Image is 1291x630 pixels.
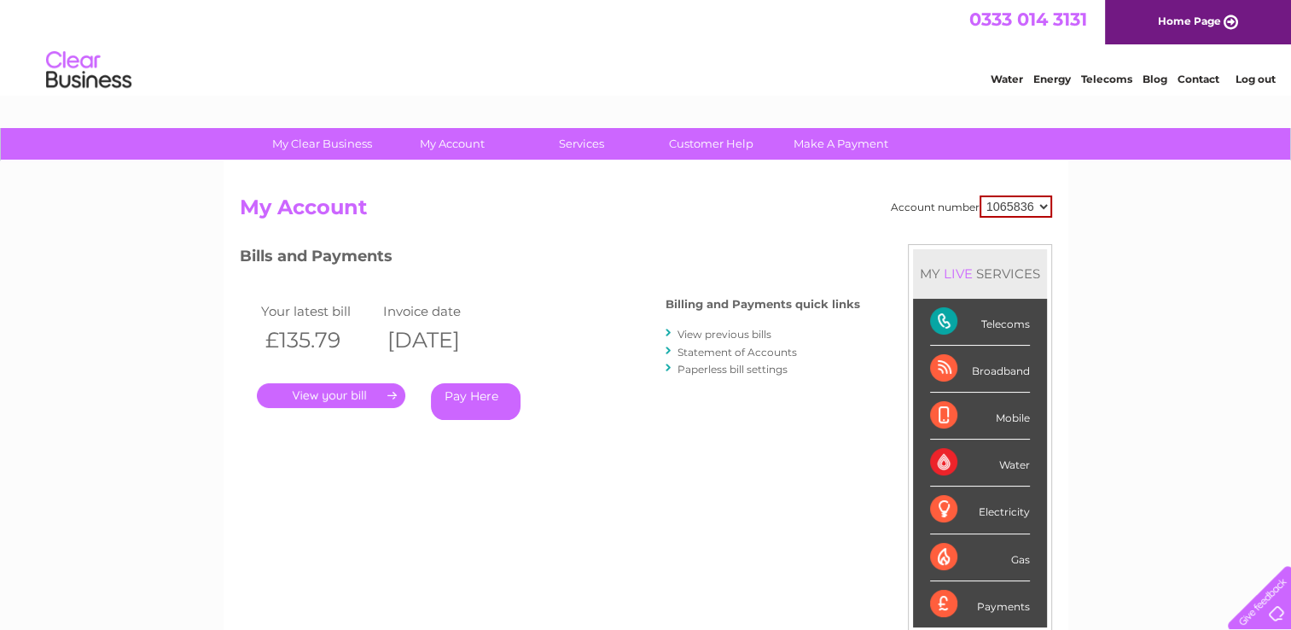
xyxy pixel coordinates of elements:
[666,298,860,311] h4: Billing and Payments quick links
[257,323,380,358] th: £135.79
[45,44,132,96] img: logo.png
[677,328,771,341] a: View previous bills
[930,440,1030,487] div: Water
[257,383,405,408] a: .
[252,128,393,160] a: My Clear Business
[1235,73,1275,85] a: Log out
[243,9,1050,83] div: Clear Business is a trading name of Verastar Limited (registered in [GEOGRAPHIC_DATA] No. 3667643...
[891,195,1052,218] div: Account number
[381,128,522,160] a: My Account
[379,323,502,358] th: [DATE]
[677,346,797,359] a: Statement of Accounts
[969,9,1087,30] a: 0333 014 3131
[1143,73,1167,85] a: Blog
[930,487,1030,534] div: Electricity
[379,300,502,323] td: Invoice date
[641,128,782,160] a: Customer Help
[913,249,1047,298] div: MY SERVICES
[930,534,1030,581] div: Gas
[930,581,1030,627] div: Payments
[930,393,1030,440] div: Mobile
[511,128,652,160] a: Services
[1081,73,1132,85] a: Telecoms
[991,73,1023,85] a: Water
[240,195,1052,228] h2: My Account
[1033,73,1071,85] a: Energy
[431,383,520,420] a: Pay Here
[677,363,788,376] a: Paperless bill settings
[930,299,1030,346] div: Telecoms
[257,300,380,323] td: Your latest bill
[240,244,860,274] h3: Bills and Payments
[771,128,911,160] a: Make A Payment
[940,265,976,282] div: LIVE
[930,346,1030,393] div: Broadband
[1178,73,1219,85] a: Contact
